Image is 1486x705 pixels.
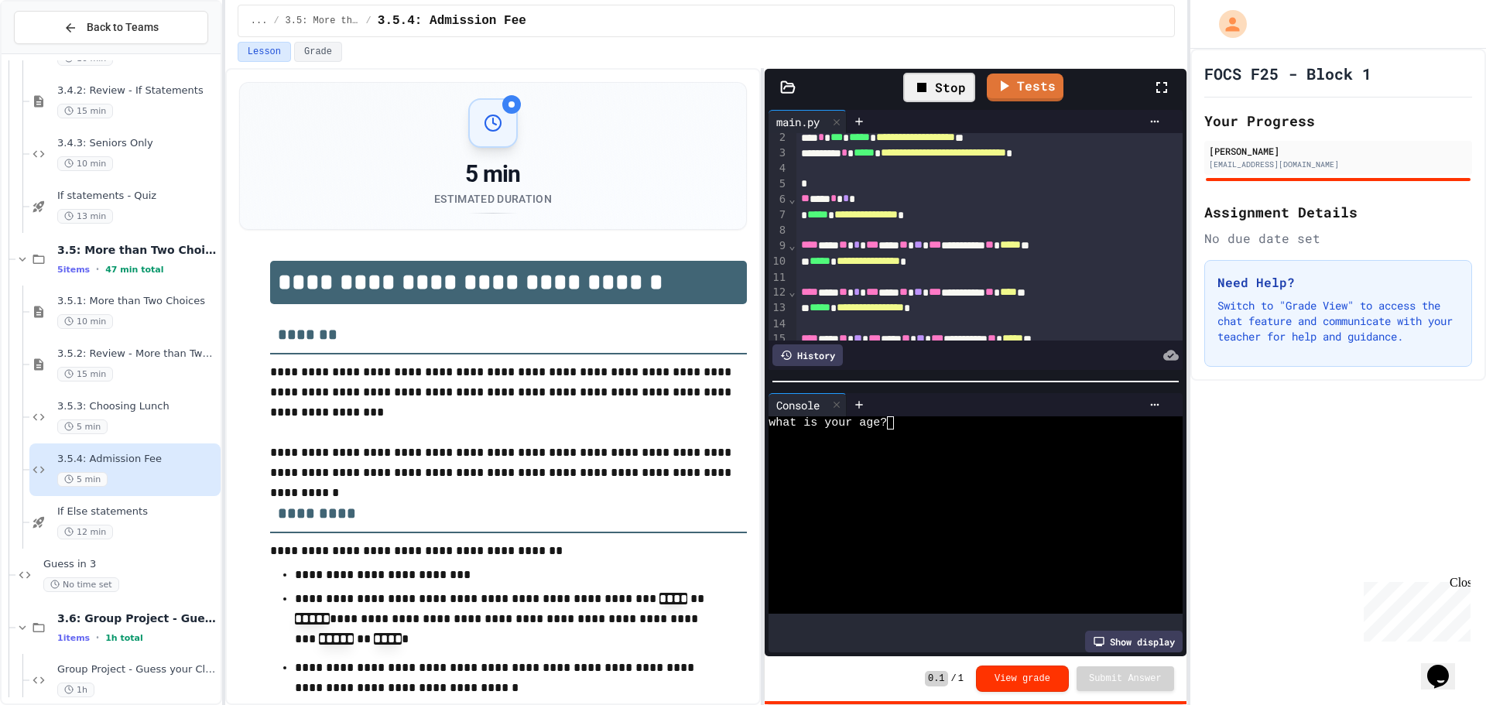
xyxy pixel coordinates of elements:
[958,672,964,685] span: 1
[57,265,90,275] span: 5 items
[366,15,371,27] span: /
[43,577,119,592] span: No time set
[788,333,796,345] span: Fold line
[57,156,113,171] span: 10 min
[769,300,788,316] div: 13
[57,400,217,413] span: 3.5.3: Choosing Lunch
[57,611,217,625] span: 3.6: Group Project - Guess your Classmates!
[1204,63,1371,84] h1: FOCS F25 - Block 1
[769,110,847,133] div: main.py
[57,472,108,487] span: 5 min
[1217,273,1459,292] h3: Need Help?
[57,84,217,98] span: 3.4.2: Review - If Statements
[788,193,796,205] span: Fold line
[769,238,788,254] div: 9
[57,314,113,329] span: 10 min
[105,265,163,275] span: 47 min total
[769,223,788,238] div: 8
[769,254,788,269] div: 10
[294,42,342,62] button: Grade
[273,15,279,27] span: /
[43,558,217,571] span: Guess in 3
[769,393,847,416] div: Console
[1089,672,1162,685] span: Submit Answer
[769,331,788,347] div: 15
[434,191,552,207] div: Estimated Duration
[1085,631,1183,652] div: Show display
[57,295,217,308] span: 3.5.1: More than Two Choices
[286,15,360,27] span: 3.5: More than Two Choices
[1204,110,1472,132] h2: Your Progress
[57,209,113,224] span: 13 min
[769,285,788,300] div: 12
[105,633,143,643] span: 1h total
[87,19,159,36] span: Back to Teams
[434,160,552,188] div: 5 min
[769,192,788,207] div: 6
[57,104,113,118] span: 15 min
[1203,6,1251,42] div: My Account
[57,663,217,676] span: Group Project - Guess your Classmates!
[96,263,99,275] span: •
[788,239,796,252] span: Fold line
[378,12,526,30] span: 3.5.4: Admission Fee
[788,286,796,298] span: Fold line
[57,683,94,697] span: 1h
[769,397,827,413] div: Console
[57,419,108,434] span: 5 min
[14,11,208,44] button: Back to Teams
[1204,201,1472,223] h2: Assignment Details
[57,525,113,539] span: 12 min
[769,145,788,161] div: 3
[976,666,1069,692] button: View grade
[57,243,217,257] span: 3.5: More than Two Choices
[769,114,827,130] div: main.py
[57,633,90,643] span: 1 items
[57,453,217,466] span: 3.5.4: Admission Fee
[1209,159,1467,170] div: [EMAIL_ADDRESS][DOMAIN_NAME]
[238,42,291,62] button: Lesson
[772,344,843,366] div: History
[1421,643,1471,690] iframe: chat widget
[769,317,788,332] div: 14
[96,631,99,644] span: •
[903,73,975,102] div: Stop
[57,367,113,382] span: 15 min
[769,270,788,286] div: 11
[1217,298,1459,344] p: Switch to "Grade View" to access the chat feature and communicate with your teacher for help and ...
[57,137,217,150] span: 3.4.3: Seniors Only
[769,207,788,223] div: 7
[1209,144,1467,158] div: [PERSON_NAME]
[951,672,957,685] span: /
[1077,666,1174,691] button: Submit Answer
[925,671,948,686] span: 0.1
[251,15,268,27] span: ...
[769,416,887,430] span: what is your age?
[6,6,107,98] div: Chat with us now!Close
[57,190,217,203] span: If statements - Quiz
[1358,576,1471,642] iframe: chat widget
[57,505,217,518] span: If Else statements
[769,130,788,145] div: 2
[987,74,1063,101] a: Tests
[1204,229,1472,248] div: No due date set
[57,347,217,361] span: 3.5.2: Review - More than Two Choices
[769,161,788,176] div: 4
[769,176,788,192] div: 5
